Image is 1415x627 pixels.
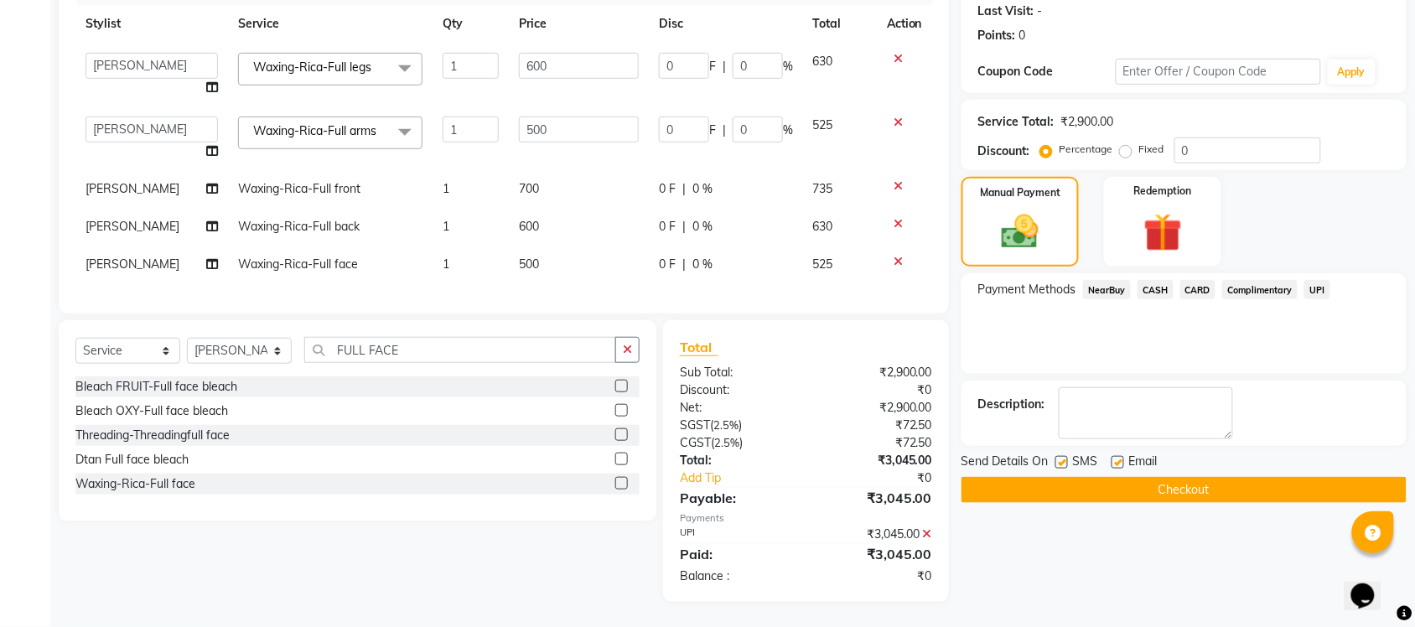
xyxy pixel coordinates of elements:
[1073,453,1098,474] span: SMS
[1138,280,1174,299] span: CASH
[1129,453,1158,474] span: Email
[86,181,179,196] span: [PERSON_NAME]
[806,488,945,508] div: ₹3,045.00
[649,5,803,43] th: Disc
[813,256,833,272] span: 525
[990,210,1050,253] img: _cash.svg
[783,58,793,75] span: %
[1304,280,1330,299] span: UPI
[806,526,945,543] div: ₹3,045.00
[253,60,371,75] span: Waxing-Rica-Full legs
[813,181,833,196] span: 735
[877,5,932,43] th: Action
[1345,560,1398,610] iframe: chat widget
[1116,59,1321,85] input: Enter Offer / Coupon Code
[86,219,179,234] span: [PERSON_NAME]
[813,117,833,132] span: 525
[1134,184,1192,199] label: Redemption
[806,544,945,564] div: ₹3,045.00
[682,218,686,236] span: |
[228,5,433,43] th: Service
[667,469,829,487] a: Add Tip
[806,417,945,434] div: ₹72.50
[680,435,711,450] span: CGST
[806,364,945,381] div: ₹2,900.00
[667,452,806,469] div: Total:
[978,27,1016,44] div: Points:
[682,180,686,198] span: |
[783,122,793,139] span: %
[667,567,806,585] div: Balance :
[806,452,945,469] div: ₹3,045.00
[1328,60,1376,85] button: Apply
[978,113,1055,131] div: Service Total:
[75,402,228,420] div: Bleach OXY-Full face bleach
[238,181,360,196] span: Waxing-Rica-Full front
[519,256,539,272] span: 500
[509,5,649,43] th: Price
[723,58,726,75] span: |
[692,256,713,273] span: 0 %
[519,181,539,196] span: 700
[1083,280,1131,299] span: NearBuy
[75,378,237,396] div: Bleach FRUIT-Full face bleach
[1061,113,1114,131] div: ₹2,900.00
[1180,280,1216,299] span: CARD
[806,381,945,399] div: ₹0
[680,511,932,526] div: Payments
[667,488,806,508] div: Payable:
[1019,27,1026,44] div: 0
[443,181,449,196] span: 1
[443,219,449,234] span: 1
[659,256,676,273] span: 0 F
[1038,3,1043,20] div: -
[238,219,360,234] span: Waxing-Rica-Full back
[667,526,806,543] div: UPI
[714,436,739,449] span: 2.5%
[978,63,1116,80] div: Coupon Code
[667,364,806,381] div: Sub Total:
[978,281,1076,298] span: Payment Methods
[86,256,179,272] span: [PERSON_NAME]
[1139,142,1164,157] label: Fixed
[376,123,384,138] a: x
[723,122,726,139] span: |
[978,396,1045,413] div: Description:
[978,142,1030,160] div: Discount:
[980,185,1060,200] label: Manual Payment
[253,123,376,138] span: Waxing-Rica-Full arms
[1222,280,1298,299] span: Complimentary
[713,418,739,432] span: 2.5%
[659,180,676,198] span: 0 F
[829,469,945,487] div: ₹0
[978,3,1034,20] div: Last Visit:
[443,256,449,272] span: 1
[680,417,710,433] span: SGST
[75,5,228,43] th: Stylist
[371,60,379,75] a: x
[680,339,718,356] span: Total
[709,122,716,139] span: F
[667,434,806,452] div: ( )
[813,54,833,69] span: 630
[1060,142,1113,157] label: Percentage
[806,434,945,452] div: ₹72.50
[692,180,713,198] span: 0 %
[75,451,189,469] div: Dtan Full face bleach
[692,218,713,236] span: 0 %
[519,219,539,234] span: 600
[806,399,945,417] div: ₹2,900.00
[238,256,358,272] span: Waxing-Rica-Full face
[304,337,616,363] input: Search or Scan
[659,218,676,236] span: 0 F
[803,5,877,43] th: Total
[667,544,806,564] div: Paid:
[961,453,1049,474] span: Send Details On
[961,477,1407,503] button: Checkout
[433,5,509,43] th: Qty
[75,475,195,493] div: Waxing-Rica-Full face
[806,567,945,585] div: ₹0
[813,219,833,234] span: 630
[709,58,716,75] span: F
[667,381,806,399] div: Discount:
